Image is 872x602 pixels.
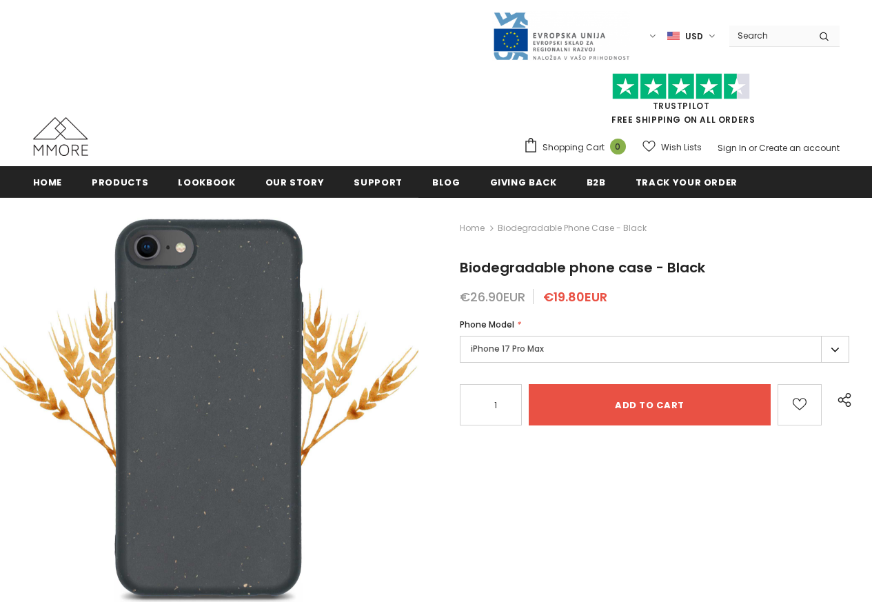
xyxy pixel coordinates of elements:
[661,141,702,154] span: Wish Lists
[178,166,235,197] a: Lookbook
[636,166,738,197] a: Track your order
[610,139,626,154] span: 0
[729,26,809,46] input: Search Site
[432,176,460,189] span: Blog
[653,100,710,112] a: Trustpilot
[498,220,647,237] span: Biodegradable phone case - Black
[33,166,63,197] a: Home
[667,30,680,42] img: USD
[492,11,630,61] img: Javni Razpis
[490,166,557,197] a: Giving back
[718,142,747,154] a: Sign In
[460,220,485,237] a: Home
[612,73,750,100] img: Trust Pilot Stars
[492,30,630,41] a: Javni Razpis
[354,176,403,189] span: support
[178,176,235,189] span: Lookbook
[759,142,840,154] a: Create an account
[460,258,705,277] span: Biodegradable phone case - Black
[490,176,557,189] span: Giving back
[460,288,525,305] span: €26.90EUR
[685,30,703,43] span: USD
[33,176,63,189] span: Home
[587,176,606,189] span: B2B
[354,166,403,197] a: support
[460,336,849,363] label: iPhone 17 Pro Max
[543,288,607,305] span: €19.80EUR
[523,79,840,126] span: FREE SHIPPING ON ALL ORDERS
[636,176,738,189] span: Track your order
[92,176,148,189] span: Products
[543,141,605,154] span: Shopping Cart
[529,384,771,425] input: Add to cart
[432,166,460,197] a: Blog
[265,166,325,197] a: Our Story
[587,166,606,197] a: B2B
[92,166,148,197] a: Products
[642,135,702,159] a: Wish Lists
[523,137,633,158] a: Shopping Cart 0
[460,319,514,330] span: Phone Model
[265,176,325,189] span: Our Story
[33,117,88,156] img: MMORE Cases
[749,142,757,154] span: or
